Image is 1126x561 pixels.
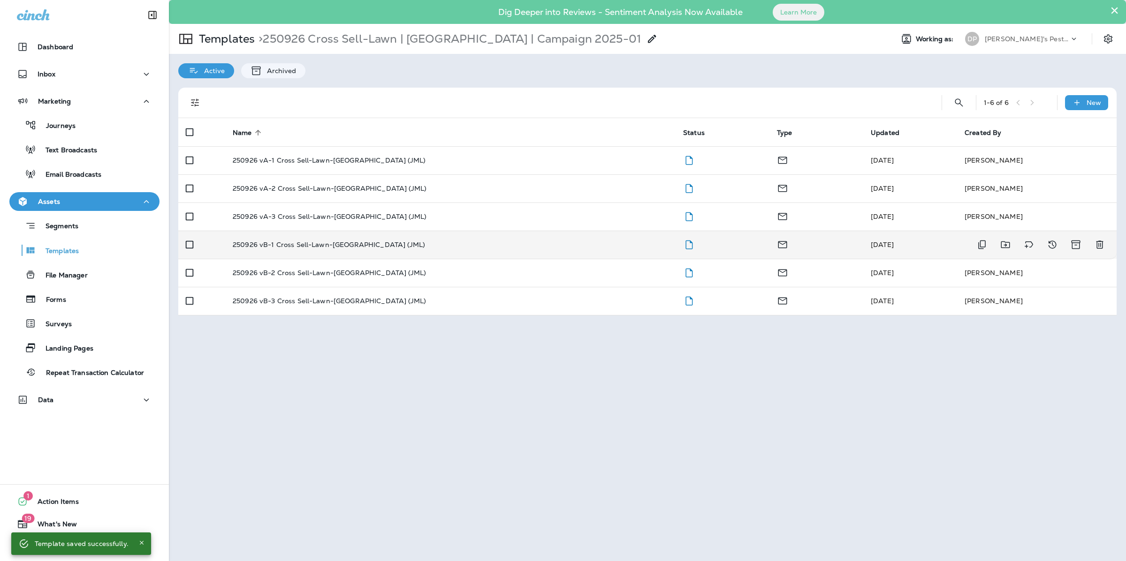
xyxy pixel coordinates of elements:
div: Template saved successfully. [35,535,129,552]
button: Forms [9,289,160,309]
p: Repeat Transaction Calculator [37,369,144,378]
span: Email [777,155,788,164]
span: Name [233,128,264,137]
p: Data [38,396,54,404]
span: Joyce Lee [871,156,894,165]
button: Close [1110,3,1119,18]
span: Draft [683,155,695,164]
p: [PERSON_NAME]'s Pest Control [985,35,1069,43]
button: File Manager [9,265,160,284]
span: 19 [22,514,34,523]
p: 250926 Cross Sell-Lawn | Port Orange | Campaign 2025-01 [255,32,641,46]
button: Templates [9,240,160,260]
p: 250926 vB-2 Cross Sell-Lawn-[GEOGRAPHIC_DATA] (JML) [233,269,426,277]
span: Created By [965,128,1013,137]
p: Segments [36,222,78,232]
p: Templates [36,247,79,256]
span: Action Items [28,498,79,509]
td: [PERSON_NAME] [957,146,1117,174]
p: 250926 vA-2 Cross Sell-Lawn-[GEOGRAPHIC_DATA] (JML) [233,185,426,192]
span: Draft [683,268,695,276]
p: 250926 vA-3 Cross Sell-Lawn-[GEOGRAPHIC_DATA] (JML) [233,213,426,220]
span: Joyce Lee [871,297,894,305]
button: Segments [9,216,160,236]
button: View Changelog [1043,235,1062,254]
span: Joyce Lee [871,269,894,277]
button: Learn More [773,4,824,21]
td: [PERSON_NAME] [957,259,1117,287]
span: Draft [683,183,695,192]
span: Joyce Lee [871,240,894,249]
div: DP [965,32,979,46]
span: Email [777,239,788,248]
span: Name [233,129,252,137]
button: Move to folder [996,235,1015,254]
button: Journeys [9,115,160,135]
p: Landing Pages [36,344,93,353]
span: Email [777,268,788,276]
button: Support [9,537,160,556]
p: Dashboard [38,43,73,51]
div: 1 - 6 of 6 [984,99,1009,106]
button: Search Templates [950,93,968,112]
button: Add tags [1019,235,1038,254]
p: Assets [38,198,60,205]
span: Working as: [916,35,956,43]
button: Settings [1100,30,1117,47]
button: Marketing [9,92,160,111]
p: New [1087,99,1101,106]
p: 250926 vA-1 Cross Sell-Lawn-[GEOGRAPHIC_DATA] (JML) [233,157,426,164]
span: Created By [965,129,1001,137]
td: [PERSON_NAME] [957,287,1117,315]
span: 1 [23,491,33,501]
td: [PERSON_NAME] [957,231,1070,259]
span: Draft [683,296,695,304]
td: [PERSON_NAME] [957,202,1117,231]
span: Joyce Lee [871,184,894,193]
p: Email Broadcasts [36,171,101,180]
p: Active [199,67,225,75]
button: Repeat Transaction Calculator [9,362,160,382]
p: Text Broadcasts [36,146,97,155]
button: Collapse Sidebar [139,6,166,24]
button: Dashboard [9,37,160,56]
span: Type [777,129,792,137]
button: Close [136,537,147,548]
td: [PERSON_NAME] [957,174,1117,202]
span: Draft [683,239,695,248]
button: Data [9,390,160,409]
p: 250926 vB-3 Cross Sell-Lawn-[GEOGRAPHIC_DATA] (JML) [233,297,426,305]
span: Status [683,128,717,137]
span: Draft [683,211,695,220]
button: Email Broadcasts [9,164,160,184]
p: Inbox [38,70,55,78]
button: Landing Pages [9,338,160,358]
span: What's New [28,520,77,531]
span: Status [683,129,705,137]
p: File Manager [36,271,88,280]
button: Archive [1066,235,1086,254]
button: Text Broadcasts [9,140,160,159]
button: Assets [9,192,160,211]
p: Templates [195,32,255,46]
button: Delete [1090,235,1109,254]
button: 19What's New [9,515,160,533]
span: Joyce Lee [871,212,894,221]
p: Marketing [38,97,71,105]
span: Type [777,128,805,137]
span: Email [777,211,788,220]
p: Dig Deeper into Reviews - Sentiment Analysis Now Available [471,11,770,14]
p: Archived [262,67,296,75]
button: Duplicate [973,235,991,254]
span: Updated [871,128,912,137]
span: Email [777,296,788,304]
span: Email [777,183,788,192]
span: Updated [871,129,899,137]
button: Filters [186,93,205,112]
button: Inbox [9,65,160,83]
p: Surveys [36,320,72,329]
button: Surveys [9,314,160,333]
p: 250926 vB-1 Cross Sell-Lawn-[GEOGRAPHIC_DATA] (JML) [233,241,425,248]
button: 1Action Items [9,492,160,511]
p: Journeys [37,122,76,131]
